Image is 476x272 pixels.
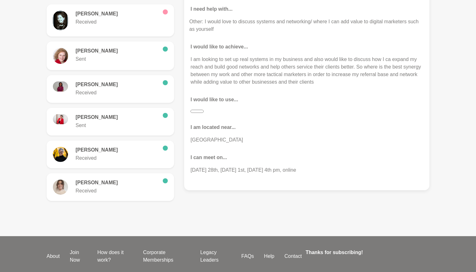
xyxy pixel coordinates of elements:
[76,114,158,120] h6: [PERSON_NAME]
[190,56,423,86] p: I am looking to set up real systems in my business and also would like to discuss how I ca expand...
[76,89,158,97] p: Received
[76,122,158,129] p: Sent
[190,166,423,174] p: [DATE] 28th, [DATE] 1st, [DATE] 4th pm, online
[76,48,158,54] h6: [PERSON_NAME]
[76,147,158,153] h6: [PERSON_NAME]
[76,55,158,63] p: Sent
[306,249,426,256] h4: Thanks for subscribing!
[190,43,423,51] p: I would like to achieve...
[236,253,259,260] a: FAQs
[42,253,65,260] a: About
[259,253,280,260] a: Help
[138,249,195,264] a: Corporate Memberships
[190,154,423,161] p: I can meet on...
[76,187,158,195] p: Received
[190,96,423,103] p: I would like to use...
[65,249,92,264] a: Join Now
[76,180,158,186] h6: [PERSON_NAME]
[190,136,423,144] p: [GEOGRAPHIC_DATA]
[76,81,158,88] h6: [PERSON_NAME]
[189,18,424,33] p: Other: I would love to discuss systems and networking/ where I can add value to digital marketers...
[280,253,307,260] a: Contact
[76,11,158,17] h6: [PERSON_NAME]
[76,18,158,26] p: Received
[190,124,423,131] p: I am located near...
[195,249,236,264] a: Legacy Leaders
[76,154,158,162] p: Received
[190,5,423,13] p: I need help with...
[92,249,138,264] a: How does it work?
